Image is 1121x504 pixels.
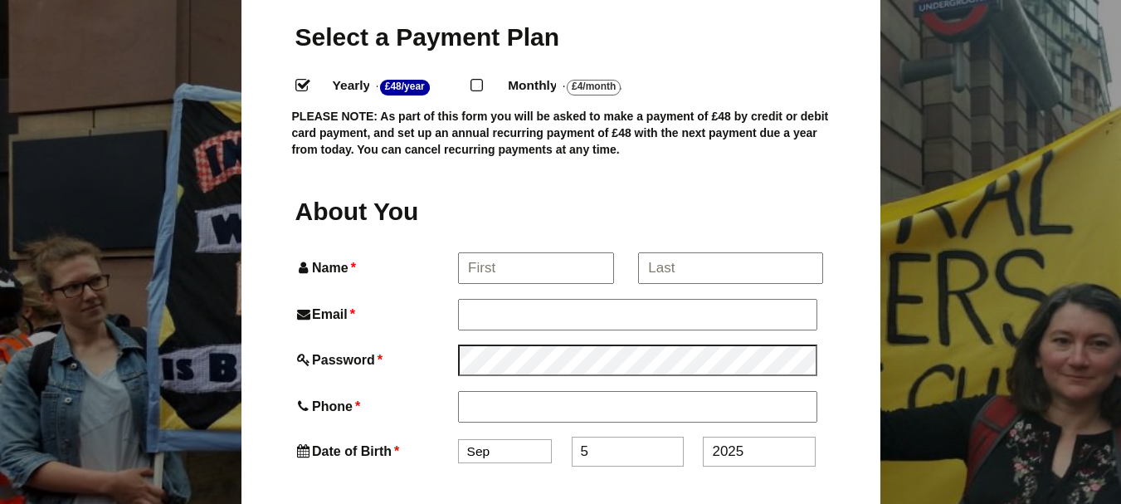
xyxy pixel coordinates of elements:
label: Email [295,303,455,325]
label: Yearly - . [318,74,471,98]
input: First [458,252,614,284]
label: Monthly - . [493,74,662,98]
strong: £4/Month [567,80,621,95]
label: Phone [295,395,455,418]
h2: About You [295,195,455,228]
span: Select a Payment Plan [295,23,560,51]
input: Last [638,252,823,284]
strong: £48/Year [380,80,430,95]
label: Password [295,349,455,371]
label: Date of Birth [295,440,455,462]
label: Name [295,257,456,279]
